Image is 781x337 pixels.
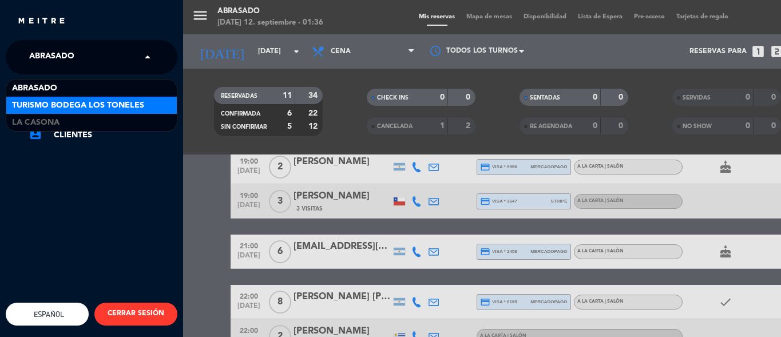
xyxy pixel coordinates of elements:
[12,99,144,112] span: Turismo Bodega Los Toneles
[12,116,60,129] span: La Casona
[31,310,64,319] span: Español
[29,127,42,141] i: account_box
[29,45,74,69] span: Abrasado
[17,17,66,26] img: MEITRE
[94,303,177,326] button: CERRAR SESIÓN
[29,128,177,142] a: account_boxClientes
[12,82,57,95] span: Abrasado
